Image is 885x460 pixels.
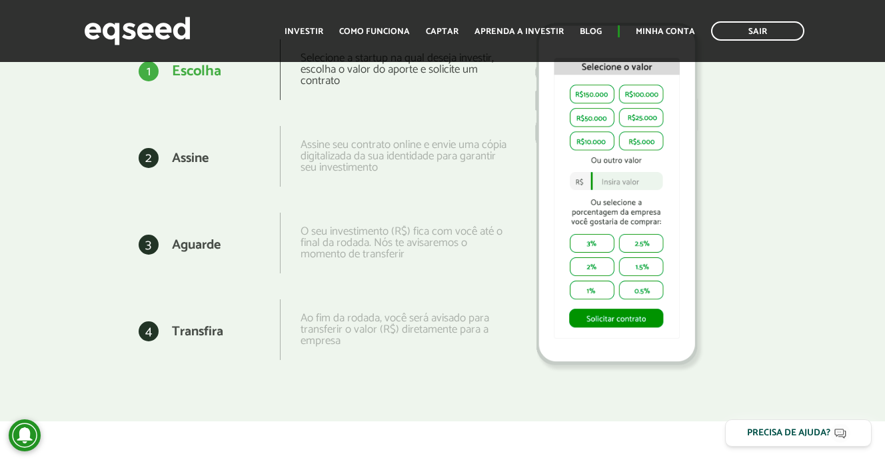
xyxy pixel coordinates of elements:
[280,39,507,100] div: Selecione a startup na qual deseja investir, escolha o valor do aporte e solicite um contrato
[172,64,221,79] div: Escolha
[280,126,507,187] div: Assine seu contrato online e envie uma cópia digitalizada da sua identidade para garantir seu inv...
[172,325,223,339] div: Transfira
[84,13,191,49] img: EqSeed
[172,239,221,252] div: Aguarde
[636,27,695,36] a: Minha conta
[139,235,159,255] div: 3
[139,148,159,168] div: 2
[139,61,159,81] div: 1
[474,27,564,36] a: Aprenda a investir
[711,21,804,41] a: Sair
[280,299,507,360] div: Ao fim da rodada, você será avisado para transferir o valor (R$) diretamente para a empresa
[139,321,159,341] div: 4
[280,213,507,273] div: O seu investimento (R$) fica com você até o final da rodada. Nós te avisaremos o momento de trans...
[172,152,209,165] div: Assine
[580,27,602,36] a: Blog
[339,27,410,36] a: Como funciona
[426,27,458,36] a: Captar
[285,27,323,36] a: Investir
[518,9,718,381] img: como-funciona-step1.png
